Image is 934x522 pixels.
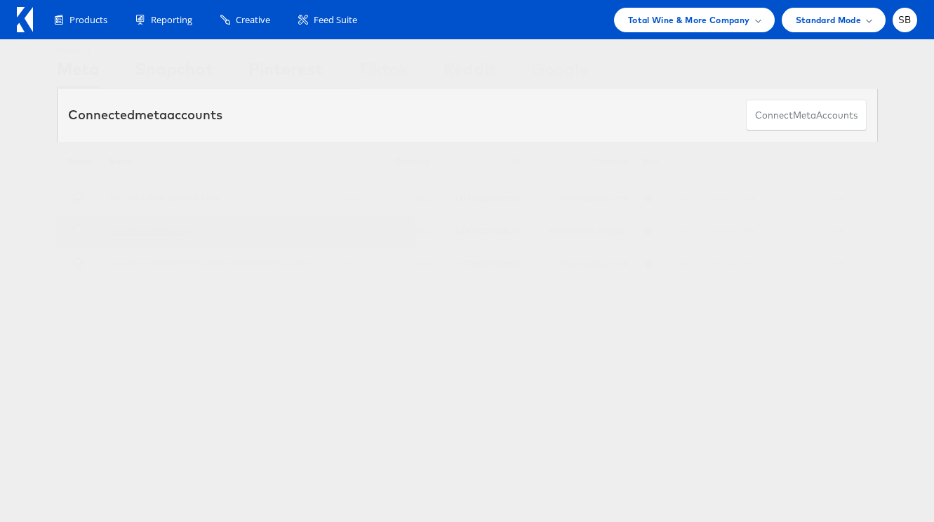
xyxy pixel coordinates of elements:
a: Total Wine [GEOGRAPHIC_DATA] [GEOGRAPHIC_DATA] [109,257,310,268]
td: America/New_York [529,182,636,215]
a: Graph Explorer [780,225,844,236]
td: USD [381,215,436,248]
th: Timezone [529,142,636,182]
th: Name [102,142,381,182]
div: Showing [57,40,100,57]
a: Business Manager [678,193,754,203]
span: Feed Suite [314,13,357,27]
td: 317680871005852 [436,247,529,280]
span: Standard Mode [796,13,861,27]
span: Products [69,13,107,27]
button: ConnectmetaAccounts [746,100,867,131]
span: Creative [236,13,270,27]
span: Reporting [151,13,192,27]
span: SB [898,15,912,25]
td: America/New_York [529,247,636,280]
div: Google [531,57,588,88]
div: Reddit [443,57,496,88]
a: Business Manager [678,258,754,269]
a: Graph Explorer [780,258,844,269]
a: NY - Total Wine Spirits & More [109,192,220,203]
div: Tiktok [358,57,408,88]
div: Meta [57,57,100,88]
a: (rename) [341,257,374,269]
div: Pinterest [248,57,323,88]
a: Business Manager [678,225,754,236]
span: meta [793,109,816,122]
th: Currency [381,142,436,182]
th: ID [436,142,529,182]
td: America/Los_Angeles [529,215,636,248]
a: (rename) [341,225,374,237]
td: 1004133309605220 [436,215,529,248]
th: Status [57,142,102,182]
span: Total Wine & More Company [628,13,750,27]
div: Snapchat [135,57,213,88]
td: USD [381,247,436,280]
a: Graph Explorer [780,193,844,203]
span: meta [135,107,167,123]
td: USD [381,182,436,215]
a: Total Wine Enterprise [109,225,190,236]
td: 1714900278528516 [436,182,529,215]
a: (rename) [341,192,374,204]
div: Connected accounts [68,106,222,124]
